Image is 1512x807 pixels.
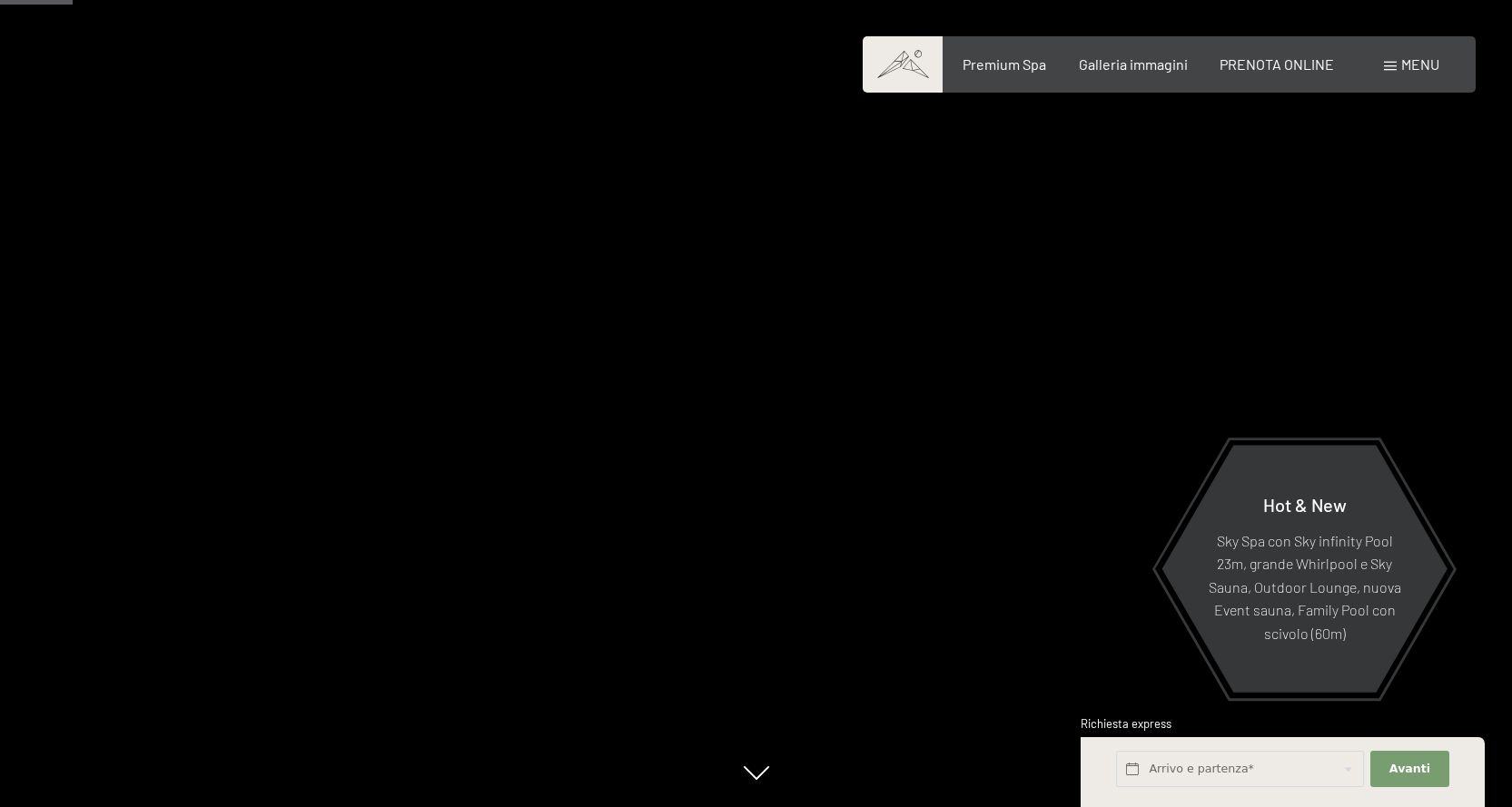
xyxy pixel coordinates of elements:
[1389,761,1430,777] span: Avanti
[1206,528,1403,645] p: Sky Spa con Sky infinity Pool 23m, grande Whirlpool e Sky Sauna, Outdoor Lounge, nuova Event saun...
[1220,55,1334,73] a: PRENOTA ONLINE
[1401,55,1439,73] span: Menu
[1370,751,1448,788] button: Avanti
[1081,716,1171,731] span: Richiesta express
[963,55,1046,73] a: Premium Spa
[1161,444,1448,694] a: Hot & New Sky Spa con Sky infinity Pool 23m, grande Whirlpool e Sky Sauna, Outdoor Lounge, nuova ...
[1263,493,1347,515] span: Hot & New
[1079,55,1188,73] a: Galleria immagini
